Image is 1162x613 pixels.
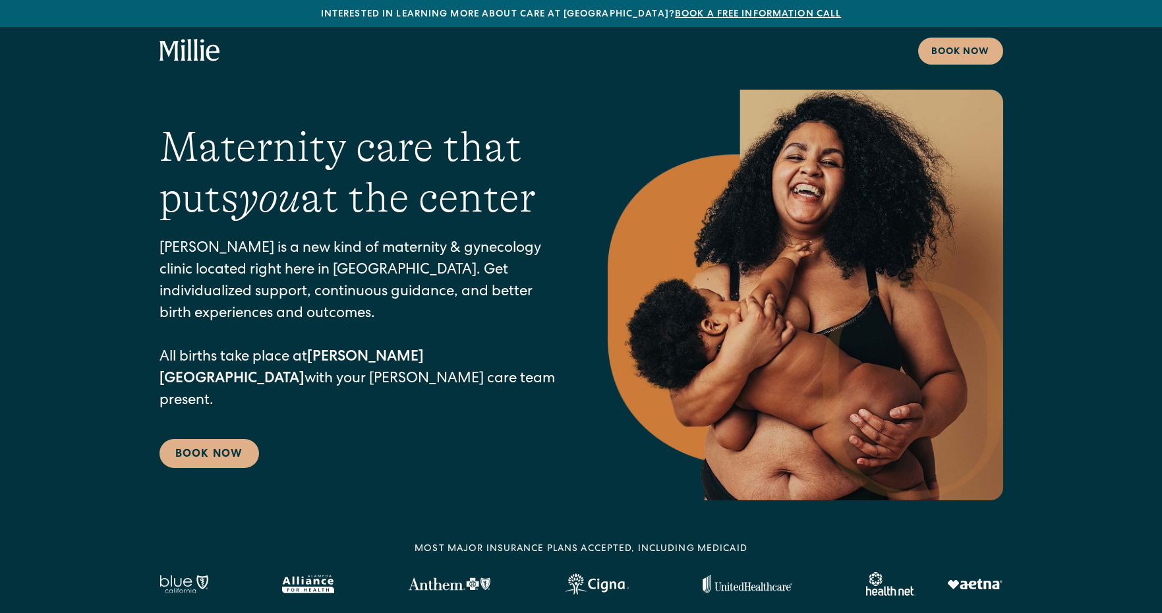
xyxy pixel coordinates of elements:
a: home [160,39,220,63]
div: Book now [931,45,990,59]
img: Smiling mother with her baby in arms, celebrating body positivity and the nurturing bond of postp... [608,90,1003,500]
img: Blue California logo [160,575,208,593]
img: Alameda Alliance logo [282,575,334,593]
img: United Healthcare logo [703,575,792,593]
p: [PERSON_NAME] is a new kind of maternity & gynecology clinic located right here in [GEOGRAPHIC_DA... [160,239,555,413]
a: Book a free information call [675,10,841,19]
img: Anthem Logo [408,577,490,591]
img: Aetna logo [947,579,1002,589]
img: Healthnet logo [866,572,915,596]
img: Cigna logo [565,573,629,595]
a: Book Now [160,439,259,468]
a: Book now [918,38,1003,65]
div: MOST MAJOR INSURANCE PLANS ACCEPTED, INCLUDING MEDICAID [415,542,747,556]
h1: Maternity care that puts at the center [160,122,555,223]
em: you [239,174,301,221]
